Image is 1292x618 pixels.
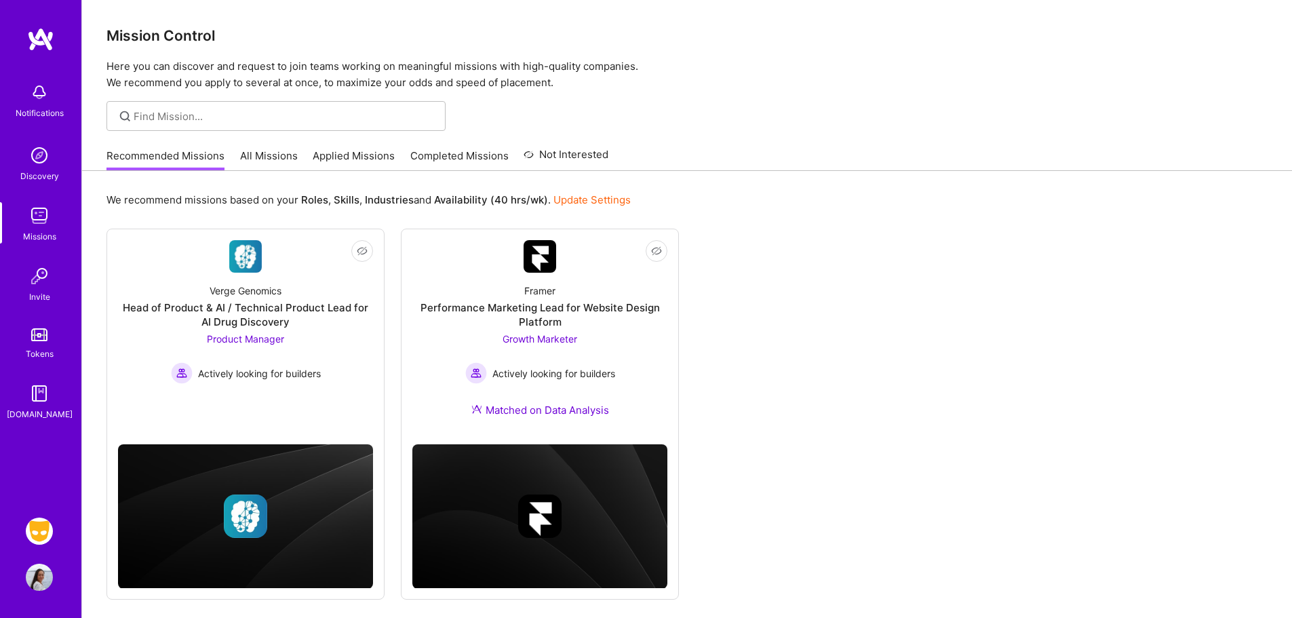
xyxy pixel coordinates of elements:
b: Industries [365,193,414,206]
img: Actively looking for builders [465,362,487,384]
a: Company LogoVerge GenomicsHead of Product & AI / Technical Product Lead for AI Drug DiscoveryProd... [118,240,373,408]
img: Actively looking for builders [171,362,193,384]
a: Applied Missions [313,149,395,171]
div: Performance Marketing Lead for Website Design Platform [412,301,667,329]
b: Roles [301,193,328,206]
a: Not Interested [524,147,608,171]
a: User Avatar [22,564,56,591]
span: Growth Marketer [503,333,577,345]
div: Missions [23,229,56,244]
img: User Avatar [26,564,53,591]
a: Grindr: Product & Marketing [22,518,56,545]
b: Availability (40 hrs/wk) [434,193,548,206]
div: Matched on Data Analysis [471,403,609,417]
img: guide book [26,380,53,407]
span: Product Manager [207,333,284,345]
img: cover [412,444,667,589]
img: cover [118,444,373,589]
div: [DOMAIN_NAME] [7,407,73,421]
span: Actively looking for builders [198,366,321,381]
div: Invite [29,290,50,304]
img: Company Logo [524,240,556,273]
img: Company logo [518,495,562,538]
span: Actively looking for builders [492,366,615,381]
b: Skills [334,193,359,206]
img: Company logo [224,495,267,538]
a: All Missions [240,149,298,171]
a: Company LogoFramerPerformance Marketing Lead for Website Design PlatformGrowth Marketer Actively ... [412,240,667,433]
img: Company Logo [229,240,262,273]
i: icon SearchGrey [117,109,133,124]
img: Ateam Purple Icon [471,404,482,414]
div: Discovery [20,169,59,183]
i: icon EyeClosed [357,246,368,256]
div: Notifications [16,106,64,120]
img: logo [27,27,54,52]
img: Invite [26,263,53,290]
p: We recommend missions based on your , , and . [106,193,631,207]
input: Find Mission... [134,109,435,123]
i: icon EyeClosed [651,246,662,256]
div: Verge Genomics [210,284,281,298]
img: bell [26,79,53,106]
div: Framer [524,284,555,298]
div: Head of Product & AI / Technical Product Lead for AI Drug Discovery [118,301,373,329]
img: tokens [31,328,47,341]
a: Recommended Missions [106,149,224,171]
div: Tokens [26,347,54,361]
h3: Mission Control [106,27,1268,44]
img: Grindr: Product & Marketing [26,518,53,545]
img: discovery [26,142,53,169]
a: Completed Missions [410,149,509,171]
p: Here you can discover and request to join teams working on meaningful missions with high-quality ... [106,58,1268,91]
a: Update Settings [553,193,631,206]
img: teamwork [26,202,53,229]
